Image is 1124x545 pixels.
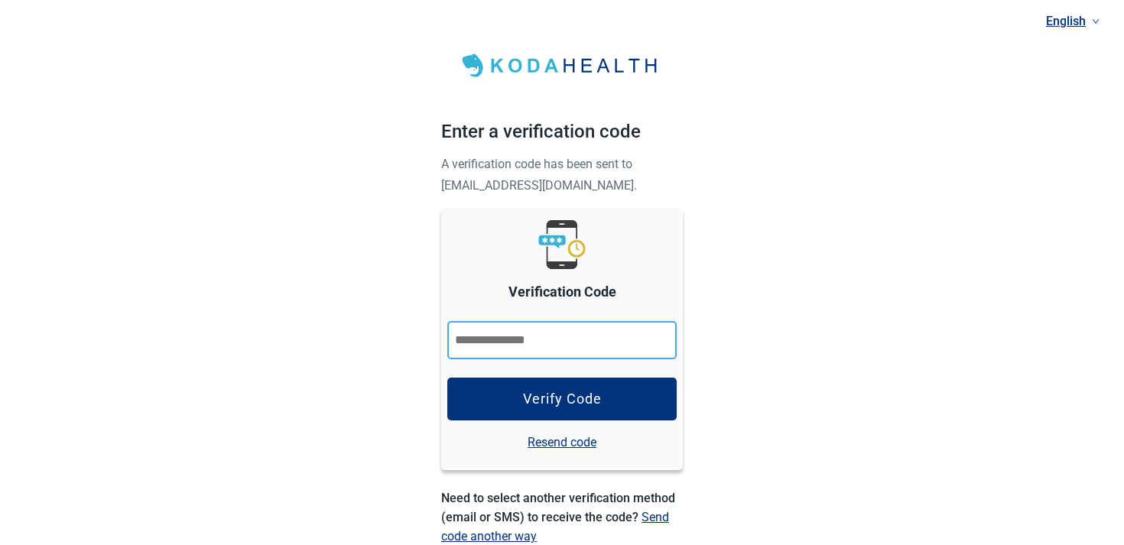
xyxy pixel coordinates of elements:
[1040,8,1106,34] a: Current language: English
[528,433,596,452] a: Resend code
[1092,18,1100,25] span: down
[447,378,677,420] button: Verify Code
[441,118,683,153] h1: Enter a verification code
[508,281,616,303] label: Verification Code
[441,157,637,193] span: A verification code has been sent to [EMAIL_ADDRESS][DOMAIN_NAME].
[523,391,602,407] div: Verify Code
[441,491,675,524] span: Need to select another verification method (email or SMS) to receive the code?
[453,49,671,83] img: Koda Health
